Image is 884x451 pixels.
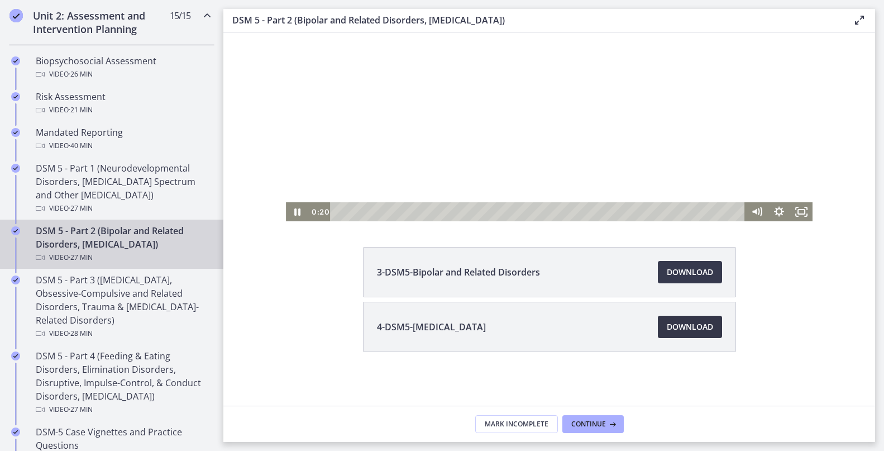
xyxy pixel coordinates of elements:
[11,128,20,137] i: Completed
[667,320,713,334] span: Download
[11,276,20,284] i: Completed
[36,162,210,215] div: DSM 5 - Part 1 (Neurodevelopmental Disorders, [MEDICAL_DATA] Spectrum and Other [MEDICAL_DATA])
[69,327,93,340] span: · 28 min
[562,415,624,433] button: Continue
[36,224,210,264] div: DSM 5 - Part 2 (Bipolar and Related Disorders, [MEDICAL_DATA])
[11,428,20,436] i: Completed
[571,420,606,429] span: Continue
[11,92,20,101] i: Completed
[36,103,210,117] div: Video
[475,415,558,433] button: Mark Incomplete
[69,103,93,117] span: · 21 min
[377,320,486,334] span: 4-DSM5-[MEDICAL_DATA]
[36,90,210,117] div: Risk Assessment
[485,420,548,429] span: Mark Incomplete
[170,9,190,22] span: 15 / 15
[11,56,20,65] i: Completed
[69,251,93,264] span: · 27 min
[11,226,20,235] i: Completed
[11,164,20,173] i: Completed
[69,403,93,416] span: · 27 min
[232,13,835,27] h3: DSM 5 - Part 2 (Bipolar and Related Disorders, [MEDICAL_DATA])
[36,403,210,416] div: Video
[667,265,713,279] span: Download
[36,327,210,340] div: Video
[69,139,93,153] span: · 40 min
[36,251,210,264] div: Video
[36,68,210,81] div: Video
[11,352,20,360] i: Completed
[69,202,93,215] span: · 27 min
[36,139,210,153] div: Video
[658,316,722,338] a: Download
[36,54,210,81] div: Biopsychosocial Assessment
[69,68,93,81] span: · 26 min
[36,273,210,340] div: DSM 5 - Part 3 ([MEDICAL_DATA], Obsessive-Compulsive and Related Disorders, Trauma & [MEDICAL_DAT...
[36,349,210,416] div: DSM 5 - Part 4 (Feeding & Eating Disorders, Elimination Disorders, Disruptive, Impulse-Control, &...
[36,126,210,153] div: Mandated Reporting
[36,202,210,215] div: Video
[9,9,23,22] i: Completed
[658,261,722,283] a: Download
[33,9,169,36] h2: Unit 2: Assessment and Intervention Planning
